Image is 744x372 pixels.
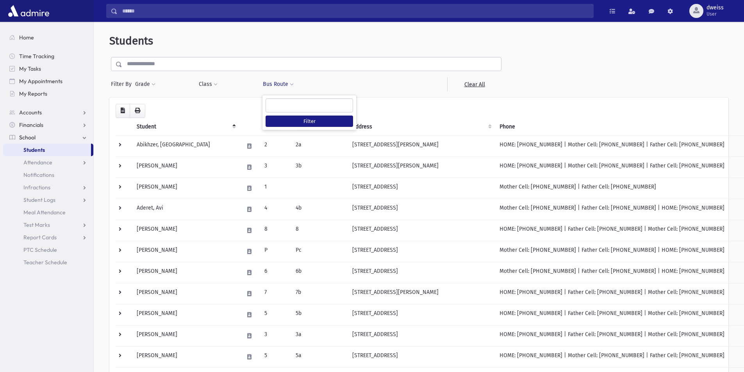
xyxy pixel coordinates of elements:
td: [PERSON_NAME] [132,241,239,262]
span: My Appointments [19,78,62,85]
td: 5 [260,346,291,367]
span: Financials [19,121,43,128]
a: My Tasks [3,62,93,75]
button: CSV [116,104,130,118]
td: P [260,241,291,262]
span: Student Logs [23,196,55,203]
td: [PERSON_NAME] [132,346,239,367]
td: 2a [291,135,348,157]
a: School [3,131,93,144]
a: Time Tracking [3,50,93,62]
span: My Reports [19,90,47,97]
a: Report Cards [3,231,93,244]
td: [PERSON_NAME] [132,178,239,199]
td: Aderet, Avi [132,199,239,220]
td: [PERSON_NAME] [132,325,239,346]
a: Home [3,31,93,44]
td: [PERSON_NAME] [132,283,239,304]
a: Infractions [3,181,93,194]
td: [STREET_ADDRESS] [348,304,495,325]
button: Print [130,104,145,118]
td: [STREET_ADDRESS][PERSON_NAME] [348,157,495,178]
a: Attendance [3,156,93,169]
td: [STREET_ADDRESS][PERSON_NAME] [348,283,495,304]
td: [STREET_ADDRESS] [348,178,495,199]
td: 3a [291,325,348,346]
th: Grade: activate to sort column ascending [260,118,291,136]
td: 3 [260,325,291,346]
td: [STREET_ADDRESS] [348,325,495,346]
td: [STREET_ADDRESS] [348,262,495,283]
a: Clear All [447,77,501,91]
span: Meal Attendance [23,209,66,216]
a: Meal Attendance [3,206,93,219]
td: 4 [260,199,291,220]
span: User [707,11,724,17]
span: Filter By [111,80,135,88]
td: [PERSON_NAME] [132,157,239,178]
button: Grade [135,77,156,91]
th: Address: activate to sort column ascending [348,118,495,136]
span: Accounts [19,109,42,116]
a: My Appointments [3,75,93,87]
a: Financials [3,119,93,131]
a: PTC Schedule [3,244,93,256]
span: Teacher Schedule [23,259,67,266]
td: 5a [291,346,348,367]
td: 1 [260,178,291,199]
td: 6b [291,262,348,283]
span: Test Marks [23,221,50,228]
span: PTC Schedule [23,246,57,253]
span: Students [23,146,45,153]
td: 4b [291,199,348,220]
th: Student: activate to sort column descending [132,118,239,136]
td: [PERSON_NAME] [132,262,239,283]
td: Pc [291,241,348,262]
button: Class [198,77,218,91]
a: My Reports [3,87,93,100]
a: Teacher Schedule [3,256,93,269]
td: [STREET_ADDRESS] [348,346,495,367]
span: Time Tracking [19,53,54,60]
td: 8 [291,220,348,241]
span: Infractions [23,184,50,191]
td: 3b [291,157,348,178]
span: School [19,134,36,141]
span: Report Cards [23,234,57,241]
a: Student Logs [3,194,93,206]
td: [STREET_ADDRESS] [348,220,495,241]
td: Abikhzer, [GEOGRAPHIC_DATA] [132,135,239,157]
span: My Tasks [19,65,41,72]
td: 5b [291,304,348,325]
td: [STREET_ADDRESS][PERSON_NAME] [348,135,495,157]
span: dweiss [707,5,724,11]
a: Test Marks [3,219,93,231]
span: Students [109,34,153,47]
td: 6 [260,262,291,283]
td: 7b [291,283,348,304]
td: 7 [260,283,291,304]
a: Notifications [3,169,93,181]
button: Bus Route [262,77,294,91]
span: Home [19,34,34,41]
button: Filter [266,116,353,127]
td: [PERSON_NAME] [132,220,239,241]
td: 5 [260,304,291,325]
img: AdmirePro [6,3,51,19]
td: [STREET_ADDRESS] [348,241,495,262]
a: Accounts [3,106,93,119]
td: 3 [260,157,291,178]
span: Notifications [23,171,54,178]
a: Students [3,144,91,156]
input: Search [118,4,593,18]
span: Attendance [23,159,52,166]
td: 8 [260,220,291,241]
td: [STREET_ADDRESS] [348,199,495,220]
td: [PERSON_NAME] [132,304,239,325]
td: 2 [260,135,291,157]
